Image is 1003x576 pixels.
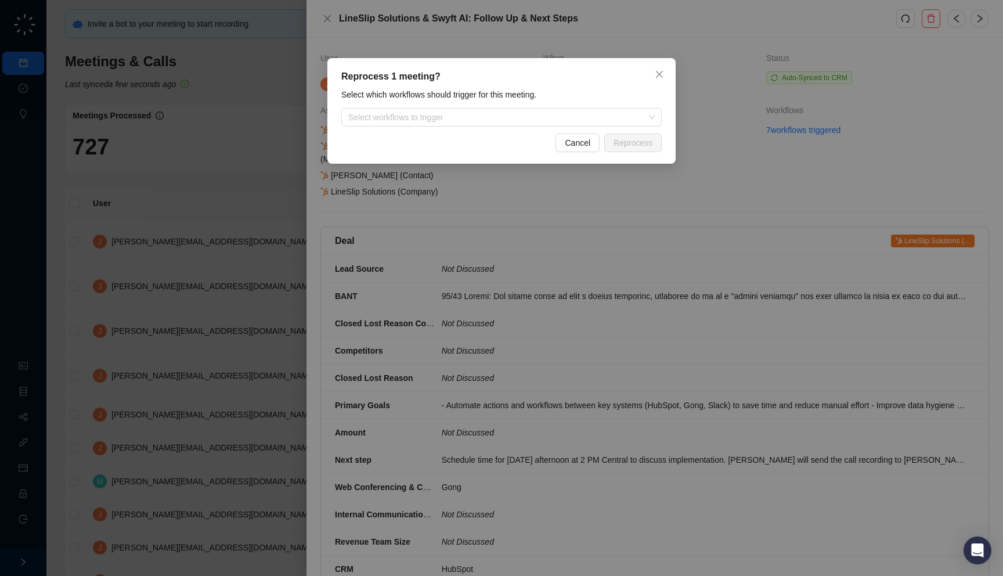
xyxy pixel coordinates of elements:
span: close [655,70,664,79]
div: Open Intercom Messenger [964,537,991,564]
button: Cancel [555,134,600,152]
button: Close [650,65,669,84]
div: Select which workflows should trigger for this meeting. [338,88,665,101]
div: Reprocess 1 meeting? [341,70,662,84]
span: Cancel [565,136,590,149]
button: Reprocess [604,134,662,152]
